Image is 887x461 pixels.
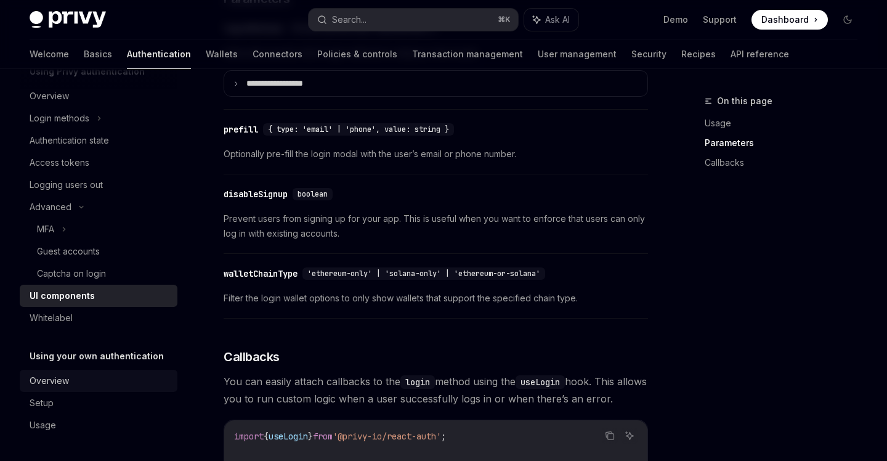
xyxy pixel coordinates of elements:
a: Overview [20,370,177,392]
span: On this page [717,94,772,108]
span: 'ethereum-only' | 'solana-only' | 'ethereum-or-solana' [307,269,540,279]
a: User management [538,39,617,69]
a: Recipes [681,39,716,69]
div: UI components [30,288,95,303]
button: Copy the contents from the code block [602,428,618,444]
span: Ask AI [545,14,570,26]
span: { type: 'email' | 'phone', value: string } [268,124,449,134]
a: Demo [663,14,688,26]
div: Authentication state [30,133,109,148]
button: Toggle dark mode [838,10,857,30]
a: Security [631,39,666,69]
div: Login methods [30,111,89,126]
span: from [313,431,333,442]
div: Whitelabel [30,311,73,325]
div: MFA [37,222,54,237]
span: } [308,431,313,442]
code: login [400,375,435,389]
a: Authentication state [20,129,177,152]
a: Logging users out [20,174,177,196]
div: Overview [30,373,69,388]
button: Ask AI [622,428,638,444]
a: Usage [20,414,177,436]
a: Connectors [253,39,302,69]
a: Parameters [705,133,867,153]
span: ; [441,431,446,442]
div: Access tokens [30,155,89,170]
a: Authentication [127,39,191,69]
div: Search... [332,12,367,27]
span: '@privy-io/react-auth' [333,431,441,442]
a: Welcome [30,39,69,69]
code: useLogin [516,375,565,389]
div: Usage [30,418,56,433]
a: API reference [731,39,789,69]
span: import [234,431,264,442]
h5: Using your own authentication [30,349,164,364]
div: Overview [30,89,69,104]
span: ⌘ K [498,15,511,25]
button: Ask AI [524,9,578,31]
img: dark logo [30,11,106,28]
span: Prevent users from signing up for your app. This is useful when you want to enforce that users ca... [224,211,648,241]
button: Search...⌘K [309,9,517,31]
a: Wallets [206,39,238,69]
a: Callbacks [705,153,867,173]
span: Dashboard [761,14,809,26]
a: Overview [20,85,177,107]
span: Filter the login wallet options to only show wallets that support the specified chain type. [224,291,648,306]
div: disableSignup [224,188,288,200]
a: Policies & controls [317,39,397,69]
a: Support [703,14,737,26]
div: Logging users out [30,177,103,192]
div: prefill [224,123,258,136]
a: Whitelabel [20,307,177,329]
div: walletChainType [224,267,298,280]
span: Optionally pre-fill the login modal with the user’s email or phone number. [224,147,648,161]
a: Captcha on login [20,263,177,285]
div: Advanced [30,200,71,214]
a: Transaction management [412,39,523,69]
span: Callbacks [224,348,280,365]
span: You can easily attach callbacks to the method using the hook. This allows you to run custom logic... [224,373,648,407]
a: UI components [20,285,177,307]
div: Captcha on login [37,266,106,281]
a: Dashboard [751,10,828,30]
a: Basics [84,39,112,69]
div: Guest accounts [37,244,100,259]
a: Usage [705,113,867,133]
a: Access tokens [20,152,177,174]
span: boolean [298,189,328,199]
span: { [264,431,269,442]
a: Setup [20,392,177,414]
span: useLogin [269,431,308,442]
a: Guest accounts [20,240,177,263]
div: Setup [30,396,54,410]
